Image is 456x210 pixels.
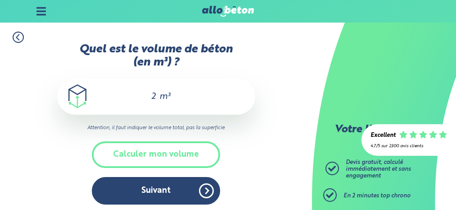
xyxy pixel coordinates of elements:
i: Attention, il faut indiquer le volume total, pas la superficie [57,124,255,132]
img: allobéton [202,6,254,17]
label: Quel est le volume de béton (en m³) ? [57,43,255,70]
iframe: Help widget launcher [376,175,446,200]
button: Calculer mon volume [92,141,220,168]
button: Suivant [92,177,220,205]
span: m³ [159,92,170,101]
input: 0 [142,91,157,102]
